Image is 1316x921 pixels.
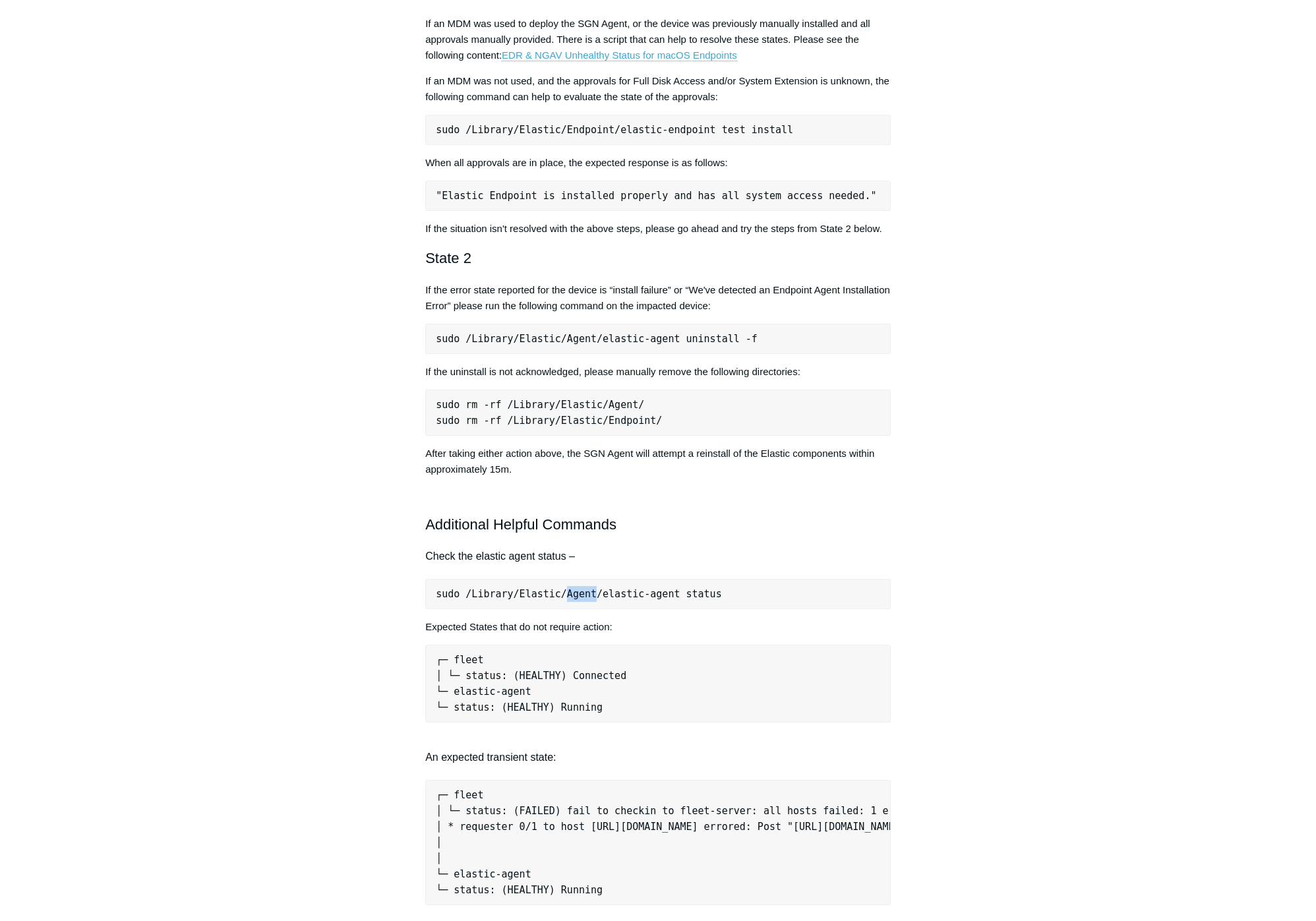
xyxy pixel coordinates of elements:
pre: sudo rm -rf /Library/Elastic/Agent/ sudo rm -rf /Library/Elastic/Endpoint/ [425,390,891,436]
pre: "Elastic Endpoint is installed properly and has all system access needed." [425,181,891,211]
p: When all approvals are in place, the expected response is as follows: [425,155,891,171]
pre: sudo /Library/Elastic/Endpoint/elastic-endpoint test install [425,115,891,145]
h4: An expected transient state: [425,732,891,766]
p: If an MDM was used to deploy the SGN Agent, or the device was previously manually installed and a... [425,16,891,63]
p: If the error state reported for the device is “install failure” or “We've detected an Endpoint Ag... [425,282,891,314]
h4: Check the elastic agent status – [425,548,891,565]
a: EDR & NGAV Unhealthy Status for macOS Endpoints [502,49,737,61]
pre: sudo /Library/Elastic/Agent/elastic-agent uninstall -f [425,324,891,354]
h2: State 2 [425,247,891,270]
p: Expected States that do not require action: [425,619,891,635]
h2: Additional Helpful Commands [425,513,891,536]
pre: ┌─ fleet │ └─ status: (HEALTHY) Connected └─ elastic-agent └─ status: (HEALTHY) Running [425,645,891,723]
p: After taking either action above, the SGN Agent will attempt a reinstall of the Elastic component... [425,446,891,477]
p: If the uninstall is not acknowledged, please manually remove the following directories: [425,364,891,380]
p: If the situation isn't resolved with the above steps, please go ahead and try the steps from Stat... [425,221,891,237]
pre: sudo /Library/Elastic/Agent/elastic-agent status [425,579,891,609]
p: If an MDM was not used, and the approvals for Full Disk Access and/or System Extension is unknown... [425,73,891,105]
pre: ┌─ fleet │ └─ status: (FAILED) fail to checkin to fleet-server: all hosts failed: 1 error occurre... [425,780,891,905]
